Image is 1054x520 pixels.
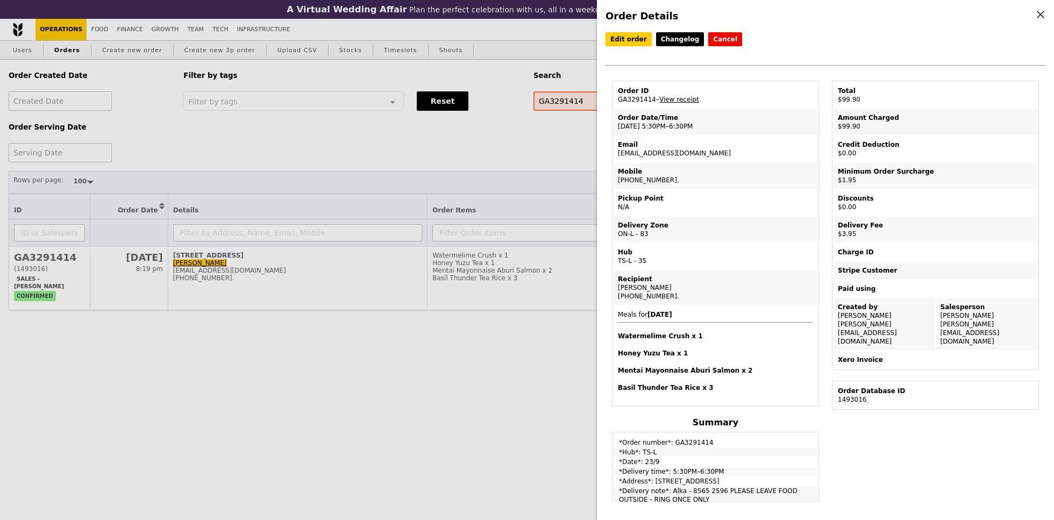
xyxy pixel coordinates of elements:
td: [EMAIL_ADDRESS][DOMAIN_NAME] [614,136,817,162]
div: Mobile [618,167,813,176]
div: Created by [838,303,931,311]
td: [PERSON_NAME] [PERSON_NAME][EMAIL_ADDRESS][DOMAIN_NAME] [834,298,935,350]
div: [PERSON_NAME] [618,283,813,292]
div: [PHONE_NUMBER]. [618,292,813,301]
span: Order Details [606,10,678,22]
div: Delivery Fee [838,221,1033,230]
td: *Date*: 23/9 [614,458,817,466]
td: $1.95 [834,163,1037,189]
td: *Delivery time*: 5:30PM–6:30PM [614,467,817,476]
div: Order ID [618,87,813,95]
td: TS-L - 35 [614,244,817,269]
h4: Honey Yuzu Tea x 1 [618,349,813,358]
td: [PERSON_NAME] [PERSON_NAME][EMAIL_ADDRESS][DOMAIN_NAME] [936,298,1038,350]
td: *Delivery note*: Alka - 8565 2596 PLEASE LEAVE FOOD OUTSIDE - RING ONCE ONLY [614,487,817,504]
div: Total [838,87,1033,95]
td: $99.90 [834,109,1037,135]
td: *Order number*: GA3291414 [614,433,817,447]
td: N/A [614,190,817,216]
td: 1493016 [834,382,1037,408]
div: Minimum Order Surcharge [838,167,1033,176]
div: Delivery Zone [618,221,813,230]
h4: Summary [612,417,819,428]
h4: Basil Thunder Tea Rice x 3 [618,383,813,392]
h4: Mentai Mayonnaise Aburi Salmon x 2 [618,366,813,375]
button: Cancel [708,32,742,46]
td: $0.00 [834,190,1037,216]
td: ON-L - 83 [614,217,817,243]
div: Salesperson [941,303,1034,311]
div: Paid using [838,284,1033,293]
h4: Watermelime Crush x 1 [618,332,813,340]
div: Order Date/Time [618,113,813,122]
td: $99.90 [834,82,1037,108]
div: Xero Invoice [838,355,1033,364]
a: Edit order [606,32,652,46]
div: Amount Charged [838,113,1033,122]
td: $0.00 [834,136,1037,162]
span: Meals for [618,311,813,392]
div: Charge ID [838,248,1033,257]
div: Stripe Customer [838,266,1033,275]
span: – [656,96,659,103]
a: View receipt [659,96,699,103]
div: Discounts [838,194,1033,203]
div: Recipient [618,275,813,283]
td: *Address*: [STREET_ADDRESS] [614,477,817,486]
b: [DATE] [647,311,672,318]
div: Credit Deduction [838,140,1033,149]
div: Email [618,140,813,149]
td: $3.95 [834,217,1037,243]
div: Order Database ID [838,387,1033,395]
a: Changelog [656,32,704,46]
div: Hub [618,248,813,257]
div: Pickup Point [618,194,813,203]
td: *Hub*: TS-L [614,448,817,457]
td: [PHONE_NUMBER]. [614,163,817,189]
td: GA3291414 [614,82,817,108]
td: [DATE] 5:30PM–6:30PM [614,109,817,135]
